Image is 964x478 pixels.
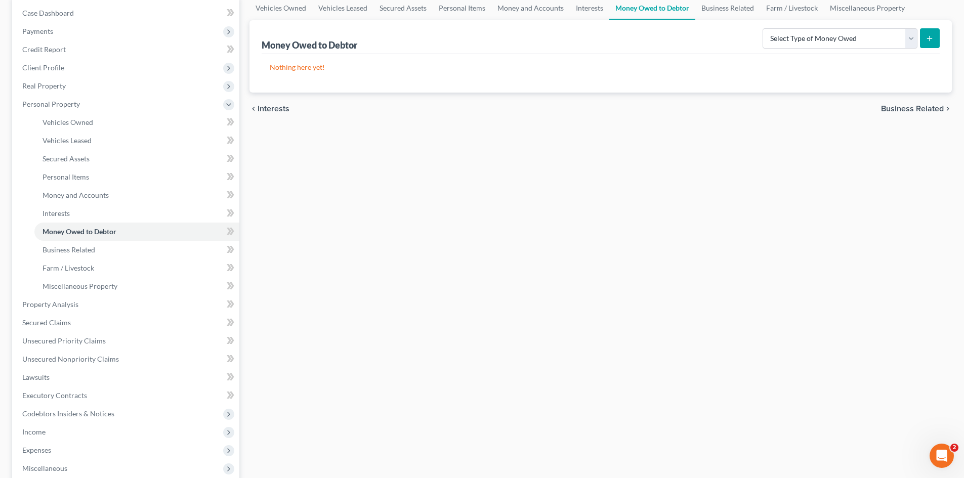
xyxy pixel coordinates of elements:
[34,241,239,259] a: Business Related
[14,314,239,332] a: Secured Claims
[262,39,359,51] div: Money Owed to Debtor
[14,350,239,368] a: Unsecured Nonpriority Claims
[34,186,239,204] a: Money and Accounts
[43,191,109,199] span: Money and Accounts
[14,295,239,314] a: Property Analysis
[43,209,70,218] span: Interests
[34,132,239,150] a: Vehicles Leased
[43,245,95,254] span: Business Related
[22,409,114,418] span: Codebtors Insiders & Notices
[43,154,90,163] span: Secured Assets
[930,444,954,468] iframe: Intercom live chat
[34,168,239,186] a: Personal Items
[14,386,239,405] a: Executory Contracts
[944,105,952,113] i: chevron_right
[22,45,66,54] span: Credit Report
[43,227,116,236] span: Money Owed to Debtor
[22,9,74,17] span: Case Dashboard
[34,150,239,168] a: Secured Assets
[14,368,239,386] a: Lawsuits
[258,105,289,113] span: Interests
[22,464,67,472] span: Miscellaneous
[43,118,93,126] span: Vehicles Owned
[43,264,94,272] span: Farm / Livestock
[270,62,932,72] p: Nothing here yet!
[22,27,53,35] span: Payments
[950,444,958,452] span: 2
[881,105,952,113] button: Business Related chevron_right
[34,113,239,132] a: Vehicles Owned
[22,446,51,454] span: Expenses
[14,40,239,59] a: Credit Report
[249,105,289,113] button: chevron_left Interests
[22,373,50,381] span: Lawsuits
[22,81,66,90] span: Real Property
[43,282,117,290] span: Miscellaneous Property
[22,63,64,72] span: Client Profile
[43,136,92,145] span: Vehicles Leased
[34,223,239,241] a: Money Owed to Debtor
[34,259,239,277] a: Farm / Livestock
[34,204,239,223] a: Interests
[22,336,106,345] span: Unsecured Priority Claims
[22,391,87,400] span: Executory Contracts
[22,355,119,363] span: Unsecured Nonpriority Claims
[14,4,239,22] a: Case Dashboard
[22,318,71,327] span: Secured Claims
[881,105,944,113] span: Business Related
[43,172,89,181] span: Personal Items
[249,105,258,113] i: chevron_left
[22,427,46,436] span: Income
[22,100,80,108] span: Personal Property
[22,300,78,309] span: Property Analysis
[14,332,239,350] a: Unsecured Priority Claims
[34,277,239,295] a: Miscellaneous Property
